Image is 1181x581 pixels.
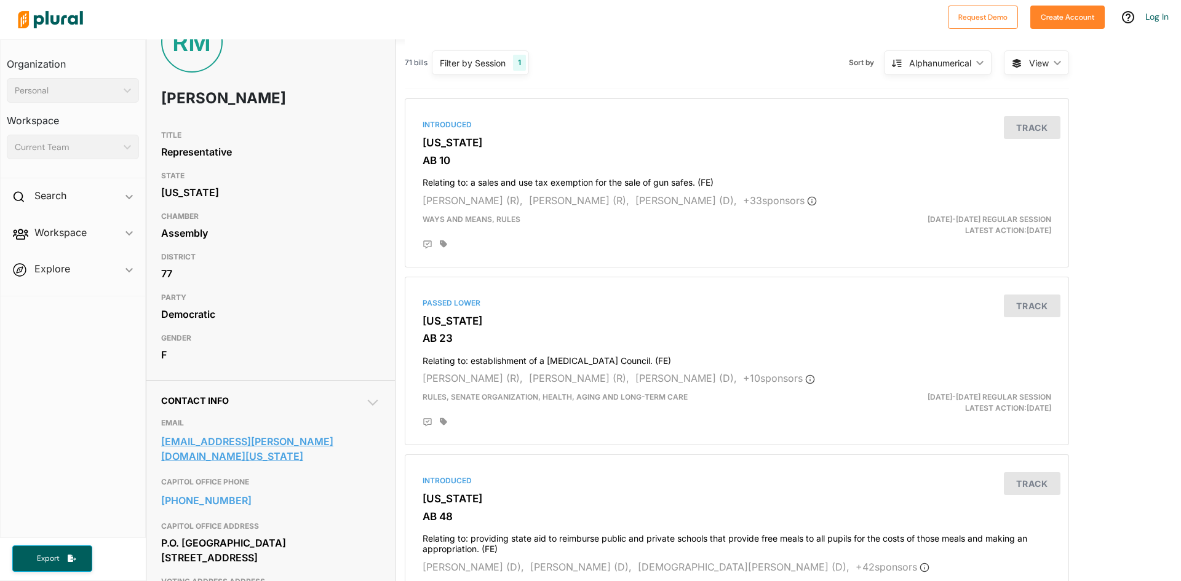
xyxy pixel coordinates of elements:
button: Track [1004,472,1060,495]
a: [EMAIL_ADDRESS][PERSON_NAME][DOMAIN_NAME][US_STATE] [161,432,380,465]
h3: AB 23 [423,332,1051,344]
div: Filter by Session [440,57,506,69]
h3: Organization [7,46,139,73]
button: Request Demo [948,6,1018,29]
div: Add Position Statement [423,240,432,250]
span: Ways and Means, Rules [423,215,520,224]
div: Alphanumerical [909,57,971,69]
div: P.O. [GEOGRAPHIC_DATA][STREET_ADDRESS] [161,534,380,567]
button: Create Account [1030,6,1105,29]
div: Democratic [161,305,380,323]
div: Passed Lower [423,298,1051,309]
span: [PERSON_NAME] (D), [635,372,737,384]
div: Introduced [423,475,1051,486]
span: + 10 sponsor s [743,372,815,384]
h2: Search [34,189,66,202]
div: Add tags [440,240,447,248]
h3: [US_STATE] [423,315,1051,327]
span: [PERSON_NAME] (D), [530,561,632,573]
div: Personal [15,84,119,97]
h3: CHAMBER [161,209,380,224]
span: + 42 sponsor s [856,561,929,573]
div: F [161,346,380,364]
h3: STATE [161,168,380,183]
span: 71 bills [405,57,427,68]
div: Assembly [161,224,380,242]
h4: Relating to: providing state aid to reimburse public and private schools that provide free meals ... [423,528,1051,555]
span: [PERSON_NAME] (R), [529,372,629,384]
span: Contact Info [161,395,229,406]
span: + 33 sponsor s [743,194,817,207]
h3: GENDER [161,331,380,346]
span: [PERSON_NAME] (R), [529,194,629,207]
div: Representative [161,143,380,161]
span: [PERSON_NAME] (R), [423,372,523,384]
h4: Relating to: establishment of a [MEDICAL_DATA] Council. (FE) [423,350,1051,366]
h3: EMAIL [161,416,380,430]
div: Latest Action: [DATE] [845,214,1060,236]
h3: PARTY [161,290,380,305]
a: Request Demo [948,10,1018,23]
h3: [US_STATE] [423,136,1051,149]
h3: CAPITOL OFFICE PHONE [161,475,380,489]
h3: DISTRICT [161,250,380,264]
h3: CAPITOL OFFICE ADDRESS [161,519,380,534]
div: Add Position Statement [423,417,432,427]
span: View [1029,57,1049,69]
span: [DATE]-[DATE] Regular Session [928,215,1051,224]
span: [PERSON_NAME] (D), [423,561,524,573]
div: Add tags [440,417,447,426]
button: Track [1004,116,1060,139]
button: Export [12,545,92,572]
a: Log In [1145,11,1169,22]
span: [DEMOGRAPHIC_DATA][PERSON_NAME] (D), [638,561,849,573]
h4: Relating to: a sales and use tax exemption for the sale of gun safes. (FE) [423,172,1051,188]
span: Export [28,553,68,564]
a: [PHONE_NUMBER] [161,491,380,510]
h3: AB 48 [423,510,1051,523]
span: [DATE]-[DATE] Regular Session [928,392,1051,401]
div: [US_STATE] [161,183,380,202]
div: Introduced [423,119,1051,130]
span: [PERSON_NAME] (D), [635,194,737,207]
span: Rules, Senate Organization, Health, Aging and Long-Term Care [423,392,688,401]
span: Sort by [849,57,884,68]
a: Create Account [1030,10,1105,23]
h3: AB 10 [423,154,1051,167]
div: Current Team [15,141,119,154]
h3: TITLE [161,128,380,143]
div: RM [161,11,223,73]
h1: [PERSON_NAME] [161,80,292,117]
div: 1 [513,55,526,71]
h3: Workspace [7,103,139,130]
button: Track [1004,294,1060,317]
div: 77 [161,264,380,283]
span: [PERSON_NAME] (R), [423,194,523,207]
div: Latest Action: [DATE] [845,392,1060,414]
h3: [US_STATE] [423,492,1051,505]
